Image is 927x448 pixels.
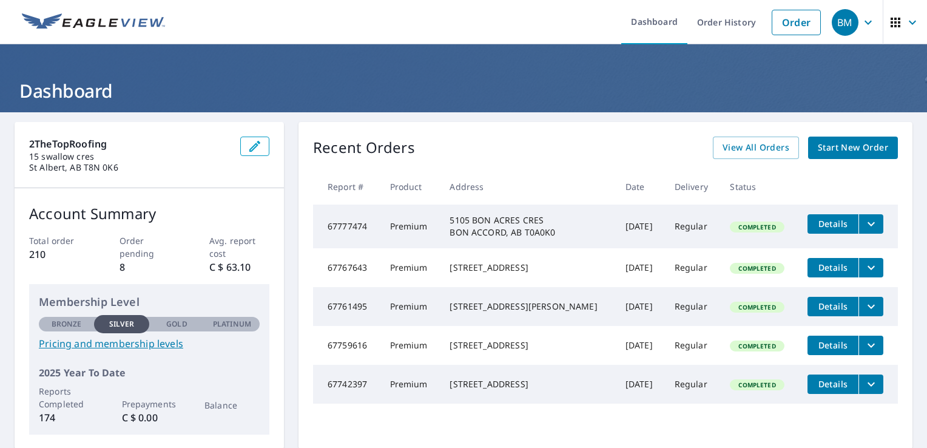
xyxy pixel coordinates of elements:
span: Completed [731,303,783,311]
p: Avg. report cost [209,234,269,260]
td: 67761495 [313,287,380,326]
div: [STREET_ADDRESS] [450,262,605,274]
td: [DATE] [616,248,665,287]
span: Start New Order [818,140,888,155]
button: filesDropdownBtn-67761495 [858,297,883,316]
td: 67759616 [313,326,380,365]
p: C $ 0.00 [122,410,177,425]
p: Account Summary [29,203,269,225]
td: Premium [380,287,440,326]
p: 174 [39,410,94,425]
p: 210 [29,247,89,262]
th: Date [616,169,665,205]
td: 67767643 [313,248,380,287]
a: Order [772,10,821,35]
a: View All Orders [713,137,799,159]
th: Address [440,169,615,205]
td: [DATE] [616,326,665,365]
td: 67777474 [313,205,380,248]
p: Bronze [52,319,82,330]
span: Details [815,378,851,390]
span: Completed [731,342,783,350]
img: EV Logo [22,13,165,32]
h1: Dashboard [15,78,912,103]
p: Silver [109,319,135,330]
div: [STREET_ADDRESS] [450,339,605,351]
td: Regular [665,205,721,248]
p: 8 [120,260,180,274]
div: 5105 BON ACRES CRES BON ACCORD, AB T0A0K0 [450,214,605,239]
button: detailsBtn-67767643 [807,258,858,277]
p: Membership Level [39,294,260,310]
td: Premium [380,326,440,365]
a: Start New Order [808,137,898,159]
p: St Albert, AB T8N 0K6 [29,162,231,173]
p: Reports Completed [39,385,94,410]
a: Pricing and membership levels [39,336,260,351]
span: Details [815,218,851,229]
th: Status [720,169,798,205]
td: 67742397 [313,365,380,404]
p: Recent Orders [313,137,415,159]
td: [DATE] [616,205,665,248]
span: Details [815,262,851,273]
span: Completed [731,223,783,231]
td: [DATE] [616,287,665,326]
div: [STREET_ADDRESS] [450,378,605,390]
button: filesDropdownBtn-67767643 [858,258,883,277]
td: Premium [380,205,440,248]
button: filesDropdownBtn-67742397 [858,375,883,394]
p: Gold [166,319,187,330]
span: Details [815,300,851,312]
td: Premium [380,248,440,287]
td: [DATE] [616,365,665,404]
span: Details [815,339,851,351]
td: Regular [665,248,721,287]
span: Completed [731,381,783,389]
td: Regular [665,326,721,365]
button: detailsBtn-67759616 [807,336,858,355]
p: Total order [29,234,89,247]
button: detailsBtn-67777474 [807,214,858,234]
p: 15 swallow cres [29,151,231,162]
div: BM [832,9,858,36]
p: Prepayments [122,398,177,410]
th: Report # [313,169,380,205]
button: filesDropdownBtn-67777474 [858,214,883,234]
button: filesDropdownBtn-67759616 [858,336,883,355]
th: Product [380,169,440,205]
p: Platinum [213,319,251,330]
span: View All Orders [723,140,789,155]
p: C $ 63.10 [209,260,269,274]
p: Order pending [120,234,180,260]
td: Regular [665,365,721,404]
button: detailsBtn-67742397 [807,375,858,394]
button: detailsBtn-67761495 [807,297,858,316]
p: Balance [204,399,260,412]
th: Delivery [665,169,721,205]
div: [STREET_ADDRESS][PERSON_NAME] [450,300,605,313]
td: Regular [665,287,721,326]
span: Completed [731,264,783,273]
p: 2TheTopRoofing [29,137,231,151]
p: 2025 Year To Date [39,365,260,380]
td: Premium [380,365,440,404]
